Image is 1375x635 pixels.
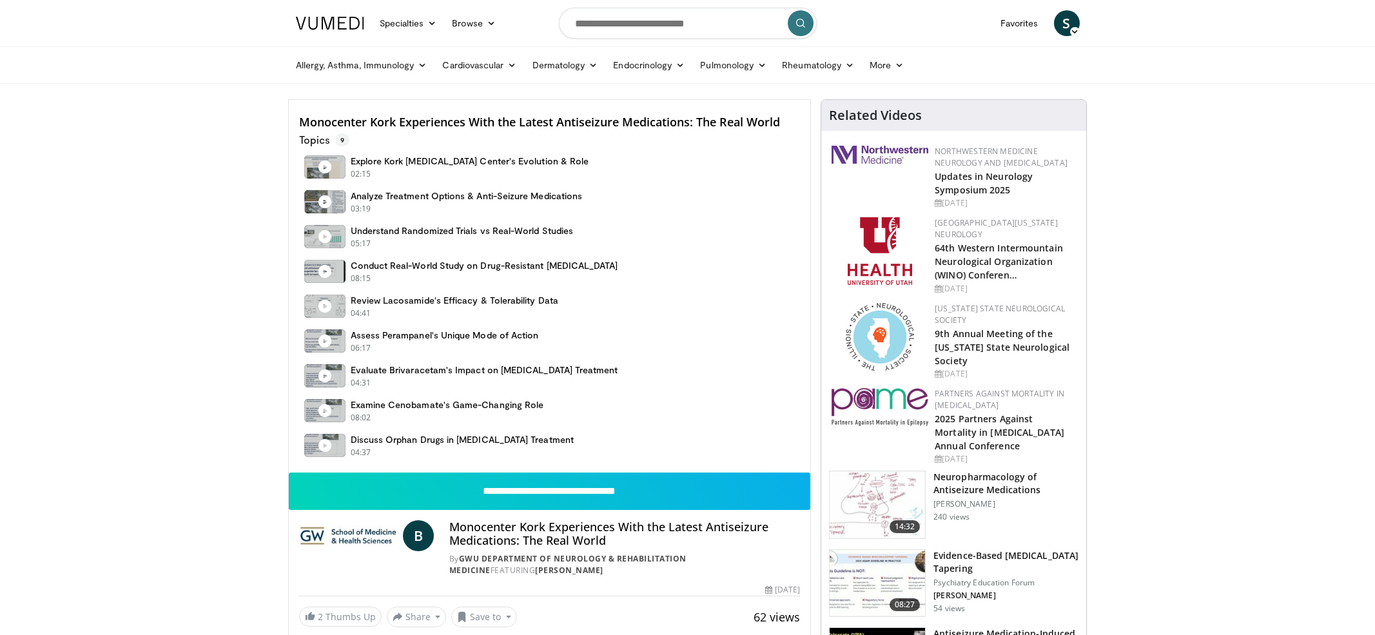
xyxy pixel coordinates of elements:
[351,434,574,445] h4: Discuss Orphan Drugs in [MEDICAL_DATA] Treatment
[935,413,1064,452] a: 2025 Partners Against Mortality in [MEDICAL_DATA] Annual Conference
[351,447,371,458] p: 04:37
[935,303,1065,326] a: [US_STATE] State Neurological Society
[935,146,1068,168] a: Northwestern Medicine Neurology and [MEDICAL_DATA]
[935,327,1069,367] a: 9th Annual Meeting of the [US_STATE] State Neurological Society
[351,203,371,215] p: 03:19
[832,146,928,164] img: 2a462fb6-9365-492a-ac79-3166a6f924d8.png.150x105_q85_autocrop_double_scale_upscale_version-0.2.jpg
[559,8,817,39] input: Search topics, interventions
[351,364,618,376] h4: Evaluate Brivaracetam's Impact on [MEDICAL_DATA] Treatment
[933,591,1078,601] p: [PERSON_NAME]
[935,453,1076,465] div: [DATE]
[993,10,1046,36] a: Favorites
[351,168,371,180] p: 02:15
[754,609,800,625] span: 62 views
[935,170,1033,196] a: Updates in Neurology Symposium 2025
[890,520,921,533] span: 14:32
[299,115,801,130] h4: Monocenter Kork Experiences With the Latest Antiseizure Medications: The Real World
[774,52,862,78] a: Rheumatology
[387,607,447,627] button: Share
[351,190,583,202] h4: Analyze Treatment Options & Anti-Seizure Medications
[605,52,692,78] a: Endocrinology
[933,603,965,614] p: 54 views
[692,52,774,78] a: Pulmonology
[449,553,687,576] a: GWU Department of Neurology & Rehabilitation Medicine
[351,155,589,167] h4: Explore Kork [MEDICAL_DATA] Center's Evolution & Role
[351,260,618,271] h4: Conduct Real-World Study on Drug-Resistant [MEDICAL_DATA]
[299,607,382,627] a: 2 Thumbs Up
[351,225,574,237] h4: Understand Randomized Trials vs Real-World Studies
[449,520,800,548] h4: Monocenter Kork Experiences With the Latest Antiseizure Medications: The Real World
[846,303,914,371] img: 71a8b48c-8850-4916-bbdd-e2f3ccf11ef9.png.150x105_q85_autocrop_double_scale_upscale_version-0.2.png
[832,388,928,426] img: eb8b354f-837c-42f6-ab3d-1e8ded9eaae7.png.150x105_q85_autocrop_double_scale_upscale_version-0.2.png
[525,52,606,78] a: Dermatology
[351,295,558,306] h4: Review Lacosamide's Efficacy & Tolerability Data
[403,520,434,551] a: B
[829,471,1078,539] a: 14:32 Neuropharmacology of Antiseizure Medications [PERSON_NAME] 240 views
[299,133,349,146] p: Topics
[862,52,912,78] a: More
[935,217,1058,240] a: [GEOGRAPHIC_DATA][US_STATE] Neurology
[1054,10,1080,36] a: S
[351,342,371,354] p: 06:17
[935,242,1063,281] a: 64th Western Intermountain Neurological Organization (WINO) Conferen…
[848,217,912,285] img: f6362829-b0a3-407d-a044-59546adfd345.png.150x105_q85_autocrop_double_scale_upscale_version-0.2.png
[933,549,1078,575] h3: Evidence-Based [MEDICAL_DATA] Tapering
[351,308,371,319] p: 04:41
[933,471,1078,496] h3: Neuropharmacology of Antiseizure Medications
[288,52,435,78] a: Allergy, Asthma, Immunology
[296,17,364,30] img: VuMedi Logo
[829,108,922,123] h4: Related Videos
[444,10,503,36] a: Browse
[935,368,1076,380] div: [DATE]
[765,584,800,596] div: [DATE]
[434,52,524,78] a: Cardiovascular
[318,611,323,623] span: 2
[449,553,800,576] div: By FEATURING
[335,133,349,146] span: 9
[933,578,1078,588] p: Psychiatry Education Forum
[351,238,371,249] p: 05:17
[829,549,1078,618] a: 08:27 Evidence-Based [MEDICAL_DATA] Tapering Psychiatry Education Forum [PERSON_NAME] 54 views
[351,412,371,424] p: 08:02
[351,329,539,341] h4: Assess Perampanel's Unique Mode of Action
[299,520,398,551] img: GWU Department of Neurology & Rehabilitation Medicine
[935,197,1076,209] div: [DATE]
[933,499,1078,509] p: [PERSON_NAME]
[372,10,445,36] a: Specialties
[935,388,1064,411] a: Partners Against Mortality in [MEDICAL_DATA]
[830,550,925,617] img: 67f01596-a24c-4eb8-8e8d-fa35551849a0.150x105_q85_crop-smart_upscale.jpg
[451,607,517,627] button: Save to
[890,598,921,611] span: 08:27
[351,399,544,411] h4: Examine Cenobamate's Game-Changing Role
[935,283,1076,295] div: [DATE]
[830,471,925,538] img: e258684e-4bcd-4ffc-ad60-dc5a1a76ac15.150x105_q85_crop-smart_upscale.jpg
[535,565,603,576] a: [PERSON_NAME]
[351,273,371,284] p: 08:15
[933,512,970,522] p: 240 views
[351,377,371,389] p: 04:31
